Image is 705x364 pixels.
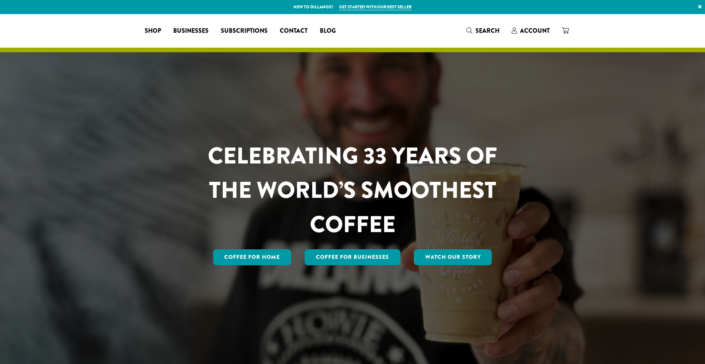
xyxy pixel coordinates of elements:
[280,26,308,36] span: Contact
[414,249,492,265] a: Watch Our Story
[520,26,550,35] span: Account
[139,25,167,37] a: Shop
[305,249,400,265] a: Coffee For Businesses
[460,24,506,37] a: Search
[221,26,268,36] span: Subscriptions
[320,26,336,36] span: Blog
[475,26,499,35] span: Search
[339,4,412,10] a: Get started with our best seller
[173,26,209,36] span: Businesses
[145,26,161,36] span: Shop
[185,139,520,242] h1: CELEBRATING 33 YEARS OF THE WORLD’S SMOOTHEST COFFEE
[213,249,292,265] a: Coffee for Home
